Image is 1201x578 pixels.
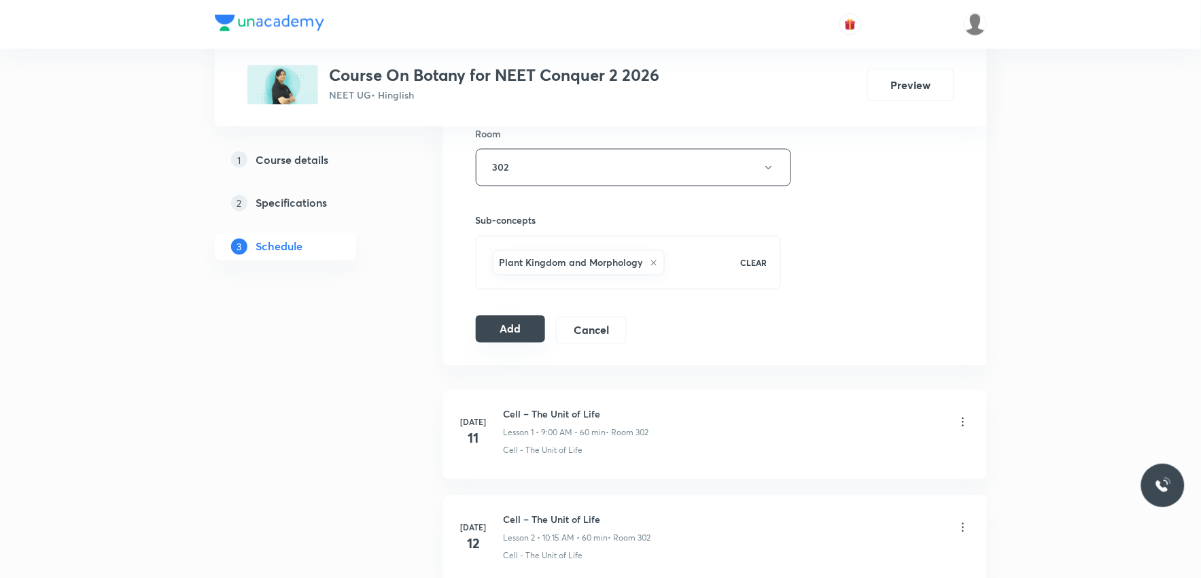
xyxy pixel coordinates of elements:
p: Lesson 2 • 10:15 AM • 60 min [504,532,608,545]
img: avatar [844,18,856,31]
h6: [DATE] [460,522,487,534]
h6: [DATE] [460,416,487,428]
h6: Cell – The Unit of Life [504,407,649,422]
p: CLEAR [740,257,767,269]
p: 1 [231,152,247,168]
h5: Course details [256,152,328,168]
h4: 12 [460,534,487,554]
p: 3 [231,239,247,255]
img: Company Logo [215,15,324,31]
a: 2Specifications [215,190,400,217]
a: Company Logo [215,15,324,35]
button: Preview [867,69,954,101]
h6: Plant Kingdom and Morphology [500,256,643,270]
p: Cell - The Unit of Life [504,550,583,562]
p: Lesson 1 • 9:00 AM • 60 min [504,427,606,439]
p: 2 [231,195,247,211]
button: 302 [476,149,791,186]
button: Add [476,316,546,343]
img: D301DF99-F980-491C-BDC1-8D3685B1D397_plus.png [247,65,318,105]
h6: Cell – The Unit of Life [504,513,651,527]
h4: 11 [460,428,487,449]
button: Cancel [556,317,626,344]
p: Cell - The Unit of Life [504,445,583,457]
p: • Room 302 [608,532,651,545]
img: ttu [1155,477,1171,494]
h5: Schedule [256,239,302,255]
button: avatar [839,14,861,35]
p: • Room 302 [606,427,649,439]
h6: Room [476,126,502,141]
a: 1Course details [215,146,400,173]
h5: Specifications [256,195,327,211]
img: Arvind Bhargav [964,13,987,36]
h6: Sub-concepts [476,214,782,228]
p: NEET UG • Hinglish [329,88,659,102]
h3: Course On Botany for NEET Conquer 2 2026 [329,65,659,85]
